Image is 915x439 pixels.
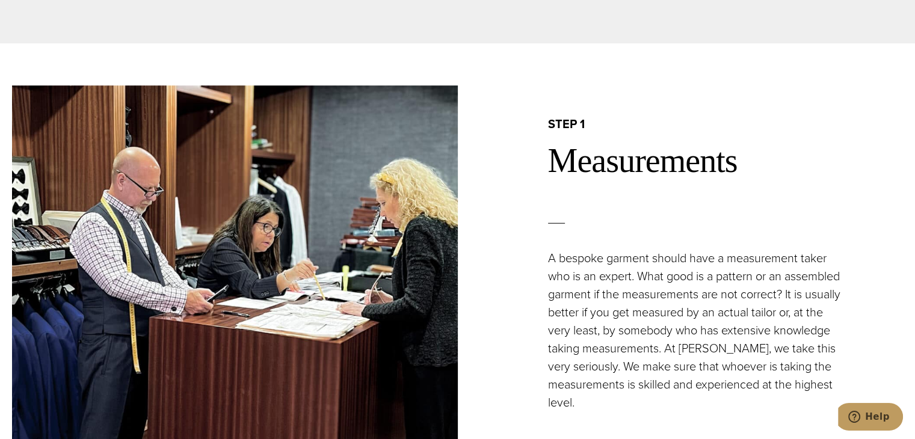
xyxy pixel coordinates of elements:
h2: Measurements [548,141,904,181]
p: A bespoke garment should have a measurement taker who is an expert. What good is a pattern or an ... [548,249,846,411]
iframe: Opens a widget where you can chat to one of our agents [838,403,903,433]
h2: step 1 [548,116,904,132]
